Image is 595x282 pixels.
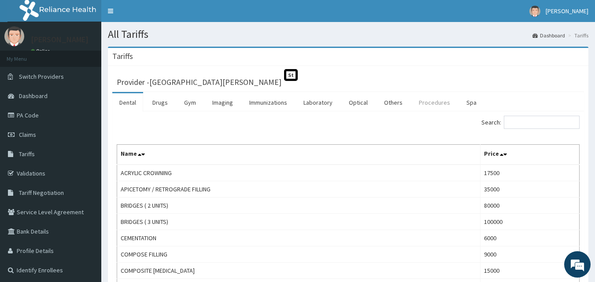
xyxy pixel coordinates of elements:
td: 6000 [480,230,580,246]
img: User Image [4,26,24,46]
th: Price [480,145,580,165]
h3: Tariffs [112,52,133,60]
span: Tariff Negotiation [19,189,64,197]
span: [PERSON_NAME] [546,7,588,15]
a: Spa [459,93,484,112]
td: COMPOSE FILLING [117,246,480,263]
h3: Provider - [GEOGRAPHIC_DATA][PERSON_NAME] [117,78,281,86]
a: Dashboard [532,32,565,39]
a: Laboratory [296,93,340,112]
a: Online [31,48,52,54]
td: 15000 [480,263,580,279]
td: 100000 [480,214,580,230]
td: BRIDGES ( 3 UNITS) [117,214,480,230]
td: 80000 [480,198,580,214]
h1: All Tariffs [108,29,588,40]
a: Imaging [205,93,240,112]
span: St [284,69,298,81]
td: 17500 [480,165,580,181]
li: Tariffs [566,32,588,39]
label: Search: [481,116,580,129]
span: Claims [19,131,36,139]
span: Tariffs [19,150,35,158]
td: 9000 [480,246,580,263]
input: Search: [504,116,580,129]
td: COMPOSITE [MEDICAL_DATA] [117,263,480,279]
a: Immunizations [242,93,294,112]
a: Procedures [412,93,457,112]
td: 35000 [480,181,580,198]
td: APICETOMY / RETROGRADE FILLING [117,181,480,198]
a: Dental [112,93,143,112]
a: Drugs [145,93,175,112]
a: Others [377,93,410,112]
td: BRIDGES ( 2 UNITS) [117,198,480,214]
a: Optical [342,93,375,112]
span: Switch Providers [19,73,64,81]
a: Gym [177,93,203,112]
p: [PERSON_NAME] [31,36,89,44]
img: User Image [529,6,540,17]
td: CEMENTATION [117,230,480,246]
td: ACRYLIC CROWNING [117,165,480,181]
span: Dashboard [19,92,48,100]
th: Name [117,145,480,165]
